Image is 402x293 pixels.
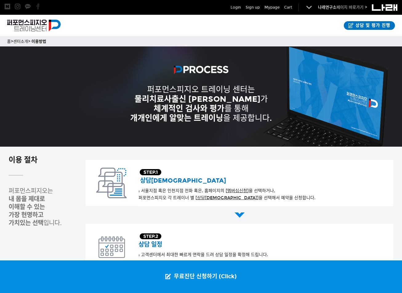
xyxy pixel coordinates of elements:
[264,4,279,10] a: Mypage
[257,195,316,200] span: ]을 선택해서 예약을 신청합니다.
[140,177,226,184] span: 상담[DEMOGRAPHIC_DATA]
[227,188,249,193] u: ]
[130,113,272,123] span: 을 제공합니다.
[318,5,336,10] strong: 나래연구소
[13,39,28,44] a: 센터소개
[139,252,268,257] span: : 고객센터에서 최대한 빠르게 연락을 드려 상담 일정을 확정해 드립니다.
[9,155,38,164] strong: 이용 절차
[9,187,53,195] span: 퍼포먼스피지오는
[354,22,390,29] span: 상담 및 평가 진행
[147,85,255,94] span: 퍼포먼스피지오 트레이닝 센터는
[140,233,161,239] img: STEP.2
[235,212,245,218] img: 화살표 1
[344,21,395,30] a: 상담 및 평가 진행
[139,195,197,200] span: 퍼포먼스피지오 각 트레이너 별 [
[227,188,247,193] a: 멤버십신청
[154,104,249,113] span: 를 통해
[139,188,275,193] span: : 서울지점 혹은 인천지점 전화 혹은, 홈페이지의 [ 을 선택하거나,
[9,195,45,203] strong: 내 몸을 제대로
[284,4,292,10] a: Cart
[231,4,241,10] a: Login
[197,196,257,200] a: 상담[DEMOGRAPHIC_DATA]
[31,39,46,44] a: 이용방법
[130,113,223,123] strong: 개개인에게 알맞는 트레이닝
[174,66,228,74] img: b169dd76fed45.png
[159,260,243,293] a: 무료진단 신청하기 (Click)
[9,203,45,211] strong: 이해할 수 있는
[7,39,11,44] a: 홈
[140,169,161,175] img: STEP.1
[96,168,127,198] img: 상담예약 아이콘
[9,211,43,219] span: 가장 현명하고
[154,104,224,113] strong: 체계적인 검사와 평가
[135,94,260,104] strong: 물리치료사출신 [PERSON_NAME]
[98,236,125,258] img: 상담 일정 아이콘
[318,5,367,10] a: 나래연구소페이지 바로가기 >
[7,38,395,45] p: > >
[246,4,260,10] a: Sign up
[135,94,268,104] span: 가
[9,219,43,227] strong: 가치있는 선택
[139,241,162,248] span: 상담 일정
[197,195,257,200] u: 상담[DEMOGRAPHIC_DATA]
[9,219,62,227] span: 입니다.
